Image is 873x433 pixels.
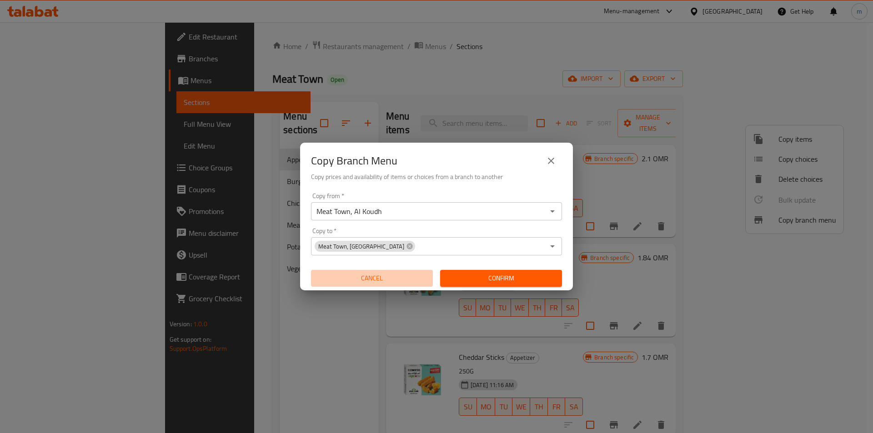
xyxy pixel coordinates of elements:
span: Confirm [447,273,555,284]
span: Cancel [315,273,429,284]
span: Meat Town, [GEOGRAPHIC_DATA] [315,242,408,251]
h6: Copy prices and availability of items or choices from a branch to another [311,172,562,182]
button: Open [546,205,559,218]
h2: Copy Branch Menu [311,154,397,168]
button: Open [546,240,559,253]
button: Confirm [440,270,562,287]
button: close [540,150,562,172]
button: Cancel [311,270,433,287]
div: Meat Town, [GEOGRAPHIC_DATA] [315,241,415,252]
